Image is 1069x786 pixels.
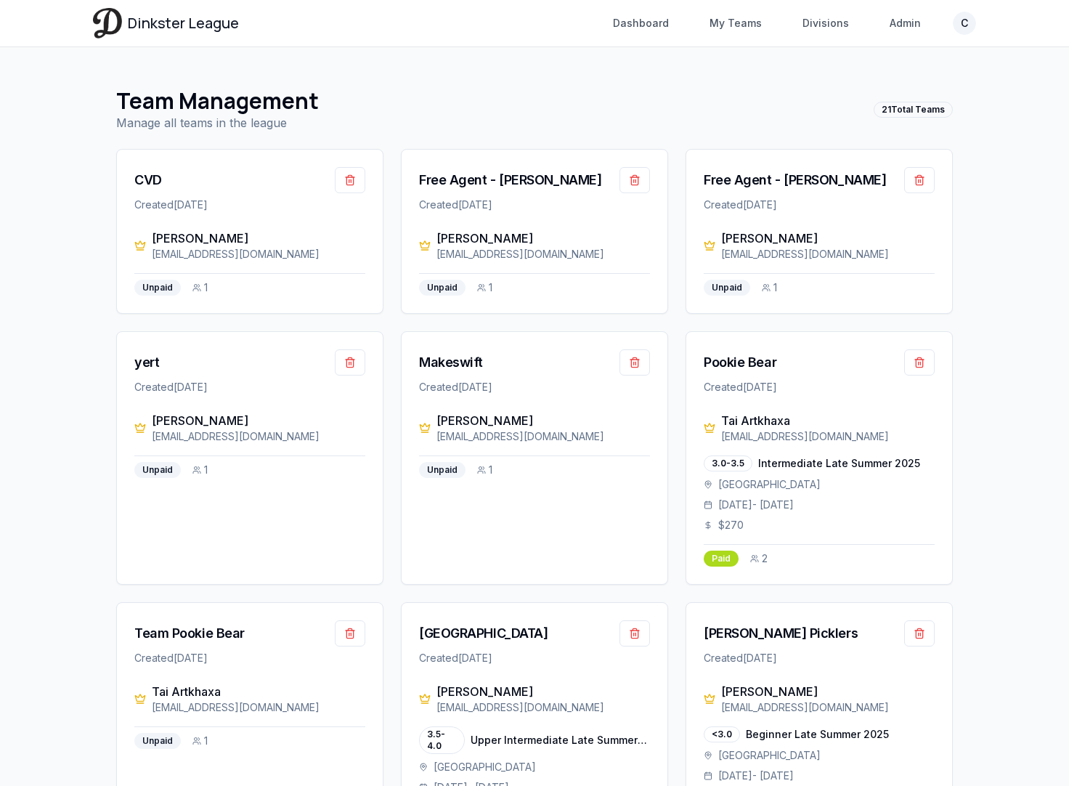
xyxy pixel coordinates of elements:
[192,280,208,295] div: 1
[192,734,208,748] div: 1
[704,518,935,532] div: $ 270
[471,733,650,747] span: Upper Intermediate Late Summer 2025
[477,463,492,477] div: 1
[134,352,159,373] a: yert
[721,429,935,444] div: [EMAIL_ADDRESS][DOMAIN_NAME]
[436,412,650,429] div: [PERSON_NAME]
[152,429,365,444] div: [EMAIL_ADDRESS][DOMAIN_NAME]
[721,683,935,700] div: [PERSON_NAME]
[134,198,365,212] div: Created [DATE]
[436,700,650,715] div: [EMAIL_ADDRESS][DOMAIN_NAME]
[704,352,776,373] a: Pookie Bear
[134,380,365,394] div: Created [DATE]
[718,769,794,783] span: [DATE] - [DATE]
[721,230,935,247] div: [PERSON_NAME]
[704,551,739,567] div: Paid
[152,683,365,700] div: Tai Artkhaxa
[704,651,935,665] div: Created [DATE]
[419,198,650,212] div: Created [DATE]
[704,280,750,296] div: Unpaid
[419,380,650,394] div: Created [DATE]
[134,733,181,749] div: Unpaid
[419,462,466,478] div: Unpaid
[750,551,768,566] div: 2
[152,700,365,715] div: [EMAIL_ADDRESS][DOMAIN_NAME]
[134,651,365,665] div: Created [DATE]
[704,380,935,394] div: Created [DATE]
[704,198,935,212] div: Created [DATE]
[718,477,821,492] span: [GEOGRAPHIC_DATA]
[436,683,650,700] div: [PERSON_NAME]
[477,280,492,295] div: 1
[953,12,976,35] button: C
[434,760,536,774] span: [GEOGRAPHIC_DATA]
[116,88,319,114] h1: Team Management
[152,247,365,262] div: [EMAIL_ADDRESS][DOMAIN_NAME]
[93,8,122,38] img: Dinkster
[604,10,678,36] a: Dashboard
[704,726,740,742] div: <3.0
[704,623,858,644] a: [PERSON_NAME] Picklers
[758,456,920,471] span: Intermediate Late Summer 2025
[721,412,935,429] div: Tai Artkhaxa
[874,102,953,118] div: 21 Total Teams
[128,13,239,33] span: Dinkster League
[718,748,821,763] span: [GEOGRAPHIC_DATA]
[721,247,935,262] div: [EMAIL_ADDRESS][DOMAIN_NAME]
[93,8,239,38] a: Dinkster League
[701,10,771,36] a: My Teams
[152,412,365,429] div: [PERSON_NAME]
[134,170,162,190] a: CVD
[419,623,548,644] a: [GEOGRAPHIC_DATA]
[704,455,752,471] div: 3.0-3.5
[134,462,181,478] div: Unpaid
[436,247,650,262] div: [EMAIL_ADDRESS][DOMAIN_NAME]
[746,727,889,742] span: Beginner Late Summer 2025
[419,280,466,296] div: Unpaid
[134,623,245,644] a: Team Pookie Bear
[881,10,930,36] a: Admin
[419,726,465,754] div: 3.5-4.0
[134,280,181,296] div: Unpaid
[419,352,483,373] a: Makeswift
[762,280,777,295] div: 1
[419,651,650,665] div: Created [DATE]
[419,170,601,190] a: Free Agent - [PERSON_NAME]
[786,608,1047,713] iframe: chat widget
[704,170,886,190] a: Free Agent - [PERSON_NAME]
[192,463,208,477] div: 1
[721,700,935,715] div: [EMAIL_ADDRESS][DOMAIN_NAME]
[718,498,794,512] span: [DATE] - [DATE]
[794,10,858,36] a: Divisions
[116,114,319,131] p: Manage all teams in the league
[152,230,365,247] div: [PERSON_NAME]
[436,429,650,444] div: [EMAIL_ADDRESS][DOMAIN_NAME]
[1001,721,1047,764] iframe: chat widget
[436,230,650,247] div: [PERSON_NAME]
